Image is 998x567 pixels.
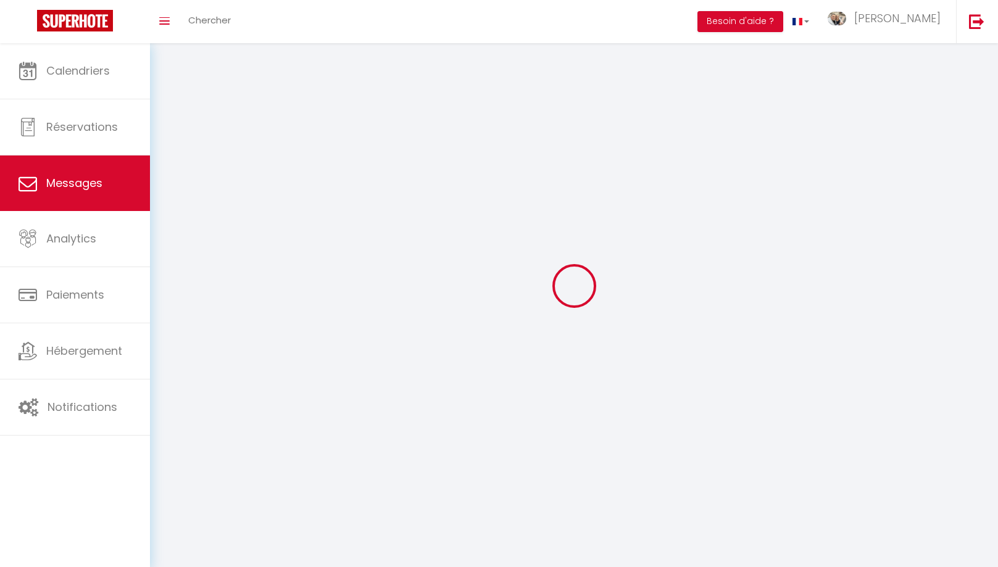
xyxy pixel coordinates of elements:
span: Paiements [46,287,104,302]
img: Super Booking [37,10,113,31]
img: ... [828,12,846,26]
span: Notifications [48,399,117,415]
span: Analytics [46,231,96,246]
span: Chercher [188,14,231,27]
span: Hébergement [46,343,122,358]
span: Réservations [46,119,118,135]
span: [PERSON_NAME] [854,10,941,26]
span: Messages [46,175,102,191]
img: logout [969,14,984,29]
button: Besoin d'aide ? [697,11,783,32]
span: Calendriers [46,63,110,78]
button: Ouvrir le widget de chat LiveChat [10,5,47,42]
